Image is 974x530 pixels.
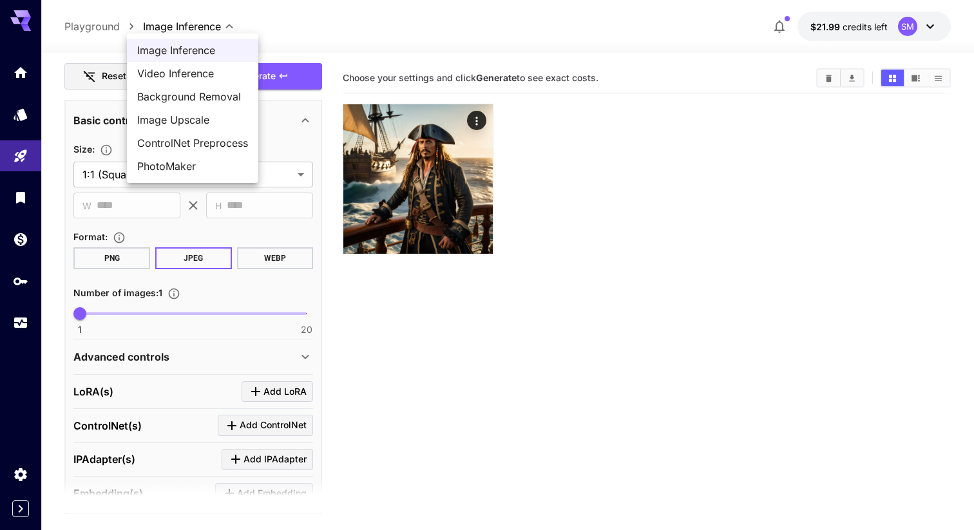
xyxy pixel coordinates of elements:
span: Image Upscale [137,112,248,128]
span: Image Inference [137,43,248,58]
span: PhotoMaker [137,158,248,174]
span: Background Removal [137,89,248,104]
span: Video Inference [137,66,248,81]
span: ControlNet Preprocess [137,135,248,151]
